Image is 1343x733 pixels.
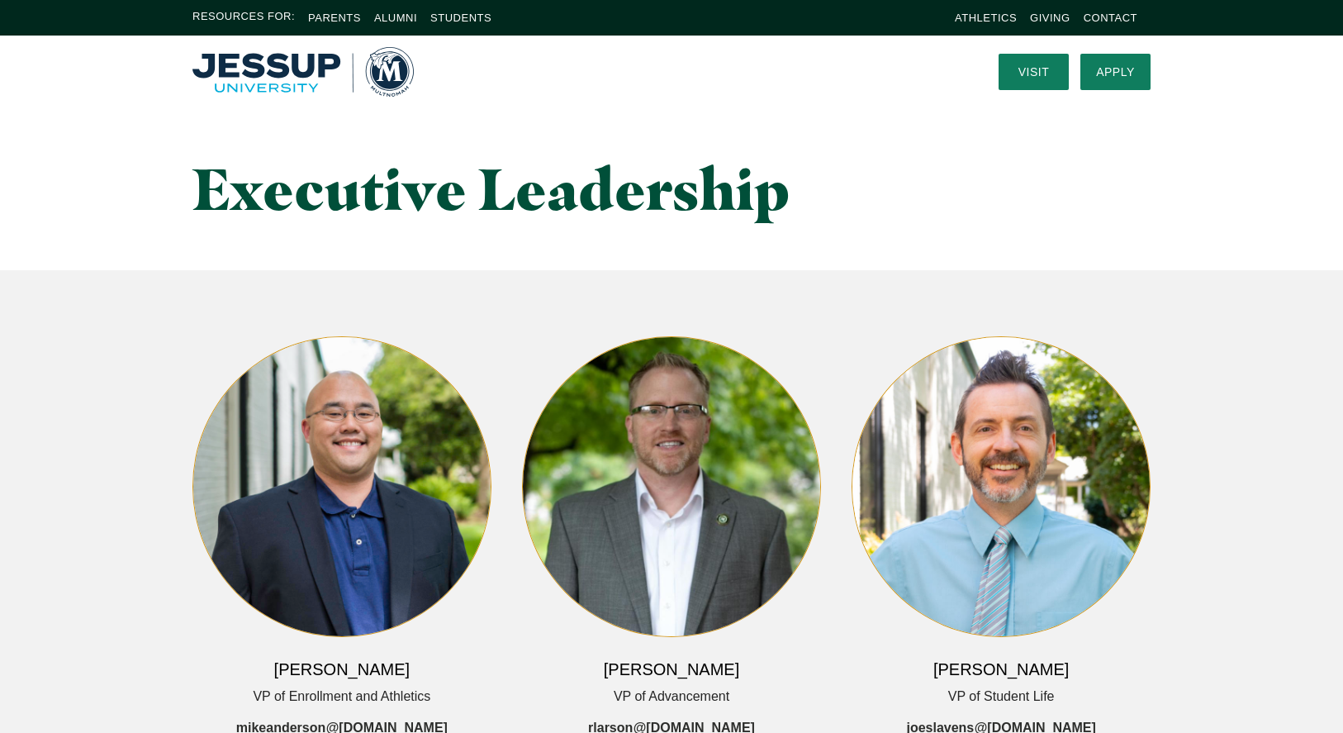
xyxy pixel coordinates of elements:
a: Students [430,12,491,24]
h6: [PERSON_NAME] [604,658,739,681]
a: Giving [1030,12,1070,24]
span: VP of Advancement [614,685,729,709]
a: Contact [1084,12,1137,24]
a: Home [192,47,414,97]
img: Multnomah University Logo [192,47,414,97]
a: Athletics [955,12,1017,24]
h1: Executive Leadership [192,157,821,221]
span: VP of Student Life [948,685,1055,709]
img: JoeSlavensHeadshot [852,337,1150,636]
a: Parents [308,12,361,24]
h6: [PERSON_NAME] [274,658,410,681]
h6: [PERSON_NAME] [933,658,1069,681]
a: Visit [999,54,1069,90]
img: MikeAndersonHeadshot [193,337,491,636]
span: Resources For: [192,8,295,27]
span: VP of Enrollment and Athletics [253,685,430,709]
img: Staff Headshot Robby Larson [523,337,820,636]
a: Apply [1080,54,1151,90]
a: Alumni [374,12,417,24]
